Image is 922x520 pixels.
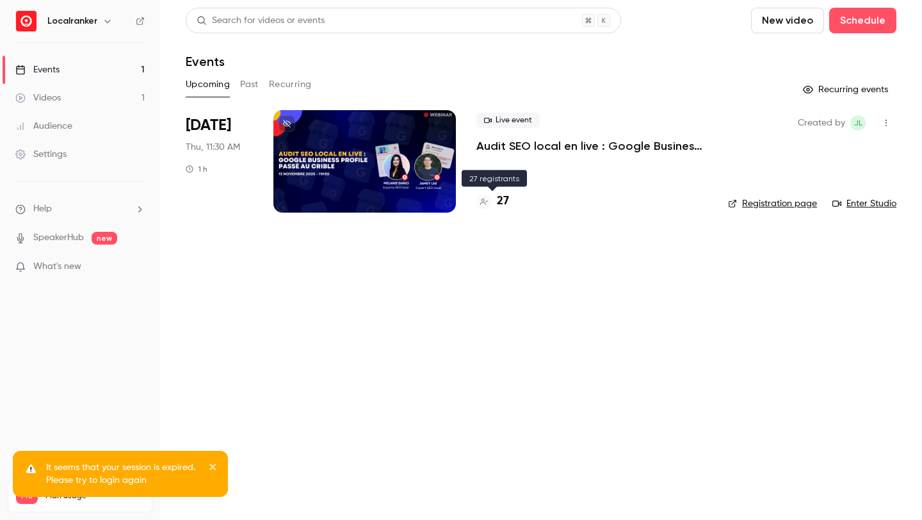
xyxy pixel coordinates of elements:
[476,193,509,210] a: 27
[92,232,117,245] span: new
[186,110,253,213] div: Nov 13 Thu, 11:30 AM (Europe/Paris)
[15,148,67,161] div: Settings
[33,260,81,273] span: What's new
[46,461,200,487] p: It seems that your session is expired. Please try to login again
[850,115,866,131] span: Jamey Lee
[15,120,72,133] div: Audience
[186,141,240,154] span: Thu, 11:30 AM
[476,138,708,154] a: Audit SEO local en live : Google Business Profile Passé au crible
[240,74,259,95] button: Past
[186,164,207,174] div: 1 h
[15,92,61,104] div: Videos
[197,14,325,28] div: Search for videos or events
[47,15,97,28] h6: Localranker
[476,113,540,128] span: Live event
[186,74,230,95] button: Upcoming
[269,74,312,95] button: Recurring
[854,115,862,131] span: JL
[186,115,231,136] span: [DATE]
[497,193,509,210] h4: 27
[15,63,60,76] div: Events
[832,197,896,210] a: Enter Studio
[16,11,36,31] img: Localranker
[186,54,225,69] h1: Events
[209,461,218,476] button: close
[33,202,52,216] span: Help
[33,231,84,245] a: SpeakerHub
[728,197,817,210] a: Registration page
[15,202,145,216] li: help-dropdown-opener
[798,115,845,131] span: Created by
[751,8,824,33] button: New video
[829,8,896,33] button: Schedule
[797,79,896,100] button: Recurring events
